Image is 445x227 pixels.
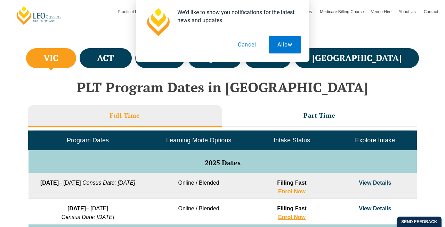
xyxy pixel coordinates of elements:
[24,79,421,95] h2: PLT Program Dates in [GEOGRAPHIC_DATA]
[67,205,108,211] a: [DATE]– [DATE]
[269,36,301,53] button: Allow
[304,111,335,119] h3: Part Time
[144,8,172,36] img: notification icon
[359,205,391,211] a: View Details
[172,8,301,24] div: We'd like to show you notifications for the latest news and updates.
[67,205,86,211] strong: [DATE]
[277,205,306,220] strong: Filling Fast
[277,180,306,194] strong: Filling Fast
[67,137,109,144] span: Program Dates
[359,180,391,186] a: View Details
[278,214,306,220] a: Enrol Now
[278,188,306,194] a: Enrol Now
[110,111,140,119] h3: Full Time
[62,214,114,220] em: Census Date: [DATE]
[205,158,241,167] span: 2025 Dates
[274,137,310,144] span: Intake Status
[355,137,395,144] span: Explore Intake
[229,36,265,53] button: Cancel
[147,173,250,199] td: Online / Blended
[166,137,231,144] span: Learning Mode Options
[40,180,81,186] a: [DATE]– [DATE]
[40,180,59,186] strong: [DATE]
[147,199,250,225] td: Online / Blended
[82,180,135,186] em: Census Date: [DATE]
